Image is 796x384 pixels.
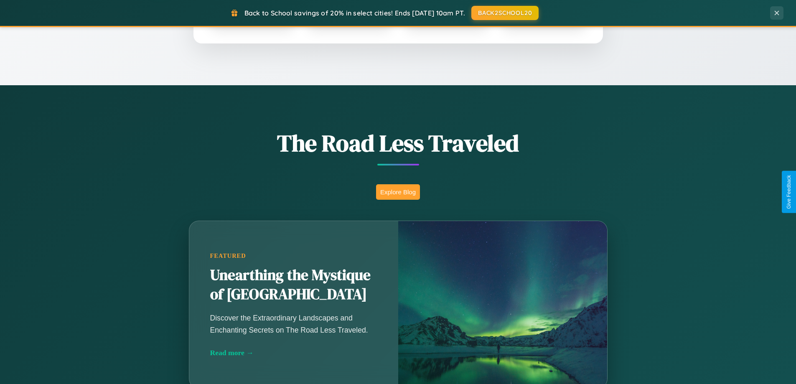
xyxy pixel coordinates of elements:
[376,184,420,200] button: Explore Blog
[148,127,649,159] h1: The Road Less Traveled
[244,9,465,17] span: Back to School savings of 20% in select cities! Ends [DATE] 10am PT.
[471,6,539,20] button: BACK2SCHOOL20
[210,348,377,357] div: Read more →
[210,252,377,259] div: Featured
[210,266,377,304] h2: Unearthing the Mystique of [GEOGRAPHIC_DATA]
[786,175,792,209] div: Give Feedback
[210,312,377,336] p: Discover the Extraordinary Landscapes and Enchanting Secrets on The Road Less Traveled.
